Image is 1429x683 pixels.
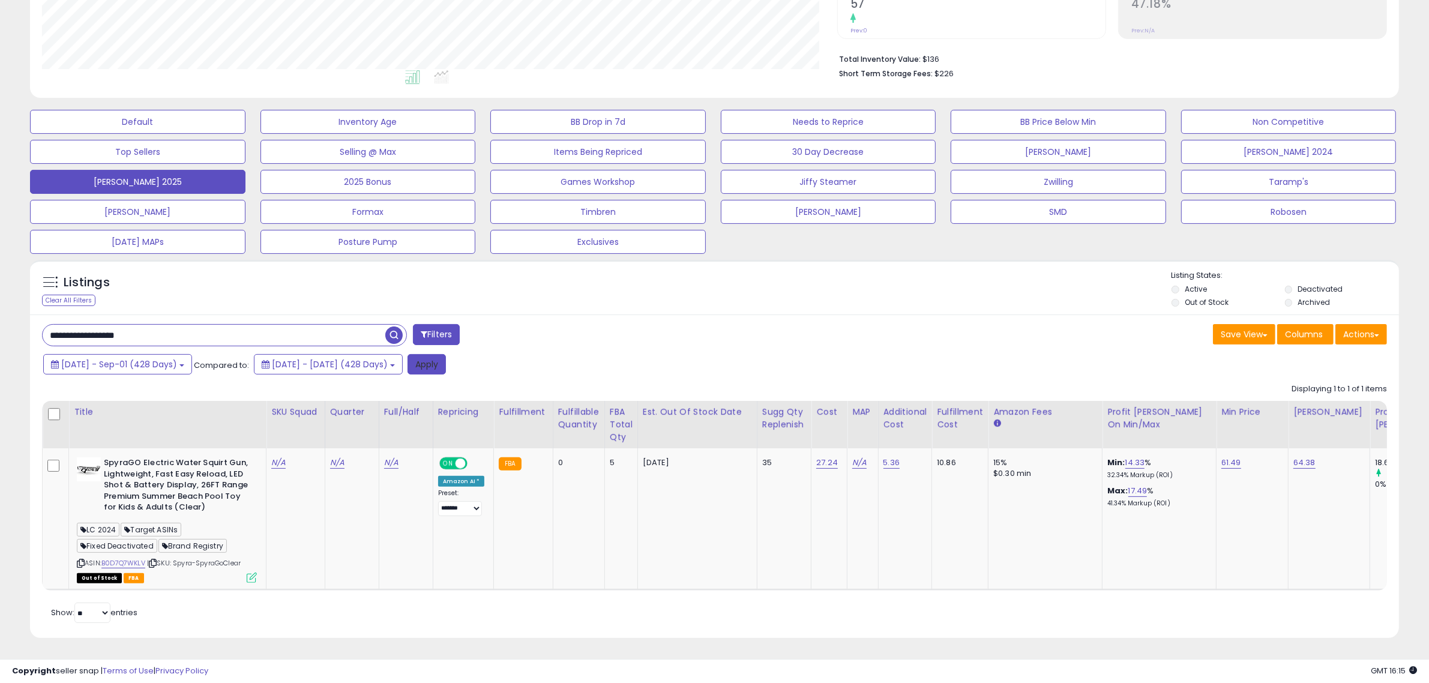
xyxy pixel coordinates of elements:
a: N/A [384,457,399,469]
button: Formax [260,200,476,224]
small: Amazon Fees. [993,418,1000,429]
a: 27.24 [816,457,838,469]
button: Columns [1277,324,1334,345]
small: Prev: 0 [850,27,867,34]
button: Timbren [490,200,706,224]
span: [DATE] - Sep-01 (428 Days) [61,358,177,370]
div: Full/Half [384,406,428,418]
button: [DATE] MAPs [30,230,245,254]
span: Brand Registry [158,539,227,553]
a: 17.49 [1128,485,1148,497]
span: Fixed Deactivated [77,539,157,553]
div: Fulfillment [499,406,547,418]
button: Non Competitive [1181,110,1397,134]
div: Cost [816,406,842,418]
b: Max: [1107,485,1128,496]
div: 5 [610,457,628,468]
a: N/A [330,457,344,469]
div: Min Price [1221,406,1283,418]
button: [PERSON_NAME] [951,140,1166,164]
a: N/A [271,457,286,469]
button: BB Price Below Min [951,110,1166,134]
div: seller snap | | [12,666,208,677]
div: Fulfillable Quantity [558,406,600,431]
button: Zwilling [951,170,1166,194]
p: Listing States: [1172,270,1399,281]
span: All listings that are currently out of stock and unavailable for purchase on Amazon [77,573,122,583]
button: SMD [951,200,1166,224]
span: FBA [124,573,144,583]
button: Items Being Repriced [490,140,706,164]
div: SKU Squad [271,406,320,418]
span: LC 2024 [77,523,119,537]
b: Total Inventory Value: [839,54,921,64]
label: Deactivated [1298,284,1343,294]
p: 32.34% Markup (ROI) [1107,471,1207,480]
label: Out of Stock [1185,297,1229,307]
button: BB Drop in 7d [490,110,706,134]
span: Show: entries [51,607,137,618]
button: Filters [413,324,460,345]
a: Terms of Use [103,665,154,676]
a: N/A [852,457,867,469]
span: [DATE] - [DATE] (428 Days) [272,358,388,370]
li: $136 [839,51,1378,65]
button: Inventory Age [260,110,476,134]
div: Clear All Filters [42,295,95,306]
span: | SKU: Spyra-SpyraGoClear [147,558,241,568]
span: ON [441,459,456,469]
button: 30 Day Decrease [721,140,936,164]
button: Top Sellers [30,140,245,164]
div: Preset: [438,489,485,516]
div: Profit [PERSON_NAME] on Min/Max [1107,406,1211,431]
img: 31ZDeUyKHIL._SL40_.jpg [77,457,101,481]
div: Displaying 1 to 1 of 1 items [1292,384,1387,395]
div: ASIN: [77,457,257,582]
button: Save View [1213,324,1275,345]
div: % [1107,486,1207,508]
button: 2025 Bonus [260,170,476,194]
div: Amazon AI * [438,476,485,487]
a: 5.36 [883,457,900,469]
button: Needs to Reprice [721,110,936,134]
b: SpyraGO Electric Water Squirt Gun, Lightweight, Fast Easy Reload, LED Shot & Battery Display, 26F... [104,457,250,516]
small: FBA [499,457,521,471]
div: Amazon Fees [993,406,1097,418]
p: [DATE] [643,457,748,468]
span: OFF [465,459,484,469]
small: Prev: N/A [1131,27,1155,34]
span: 2025-10-14 16:15 GMT [1371,665,1417,676]
label: Active [1185,284,1207,294]
button: Exclusives [490,230,706,254]
strong: Copyright [12,665,56,676]
div: MAP [852,406,873,418]
button: Robosen [1181,200,1397,224]
div: Quarter [330,406,374,418]
span: Compared to: [194,360,249,371]
b: Short Term Storage Fees: [839,68,933,79]
div: 35 [762,457,802,468]
button: [PERSON_NAME] 2024 [1181,140,1397,164]
a: 14.33 [1125,457,1145,469]
button: [PERSON_NAME] [721,200,936,224]
th: Please note that this number is a calculation based on your required days of coverage and your ve... [757,401,811,448]
p: 41.34% Markup (ROI) [1107,499,1207,508]
div: % [1107,457,1207,480]
button: Actions [1335,324,1387,345]
div: Additional Cost [883,406,927,431]
button: [DATE] - [DATE] (428 Days) [254,354,403,375]
a: 61.49 [1221,457,1241,469]
div: Fulfillment Cost [937,406,983,431]
button: Games Workshop [490,170,706,194]
button: Jiffy Steamer [721,170,936,194]
div: Title [74,406,261,418]
label: Archived [1298,297,1331,307]
button: Taramp's [1181,170,1397,194]
div: Repricing [438,406,489,418]
h5: Listings [64,274,110,291]
span: Target ASINs [121,523,181,537]
button: [PERSON_NAME] 2025 [30,170,245,194]
th: CSV column name: cust_attr_8_SKU Squad [266,401,325,448]
div: FBA Total Qty [610,406,633,444]
a: Privacy Policy [155,665,208,676]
